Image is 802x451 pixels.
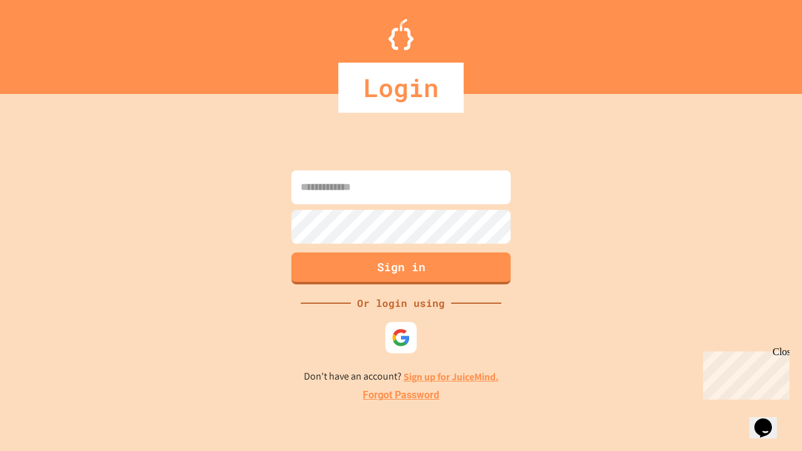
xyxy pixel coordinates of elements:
div: Login [338,63,464,113]
p: Don't have an account? [304,369,499,385]
iframe: chat widget [698,346,789,400]
div: Or login using [351,296,451,311]
a: Sign up for JuiceMind. [404,370,499,383]
img: google-icon.svg [392,328,410,347]
iframe: chat widget [749,401,789,438]
div: Chat with us now!Close [5,5,86,80]
button: Sign in [291,252,511,284]
a: Forgot Password [363,388,439,403]
img: Logo.svg [388,19,414,50]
